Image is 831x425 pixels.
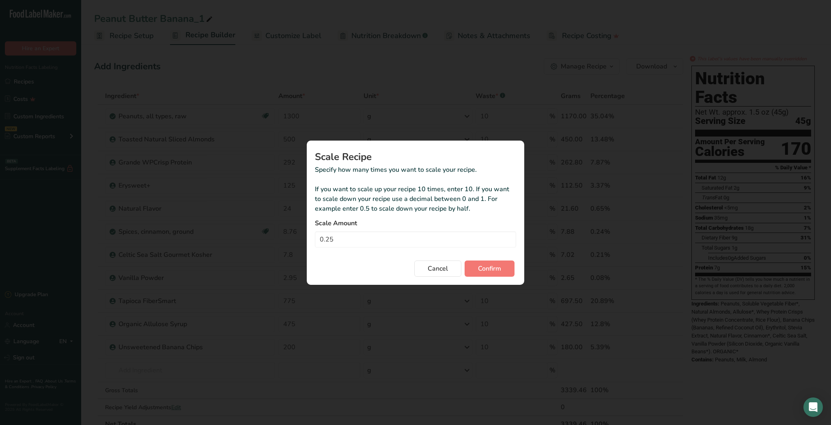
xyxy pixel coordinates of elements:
span: Confirm [478,264,501,273]
p: Specify how many times you want to scale your recipe. If you want to scale up your recipe 10 time... [315,165,516,214]
div: Open Intercom Messenger [803,397,823,417]
h1: Scale Recipe [315,152,516,162]
button: Confirm [465,261,515,277]
button: Cancel [414,261,461,277]
span: Scale Amount [315,218,357,228]
span: Cancel [428,264,448,273]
